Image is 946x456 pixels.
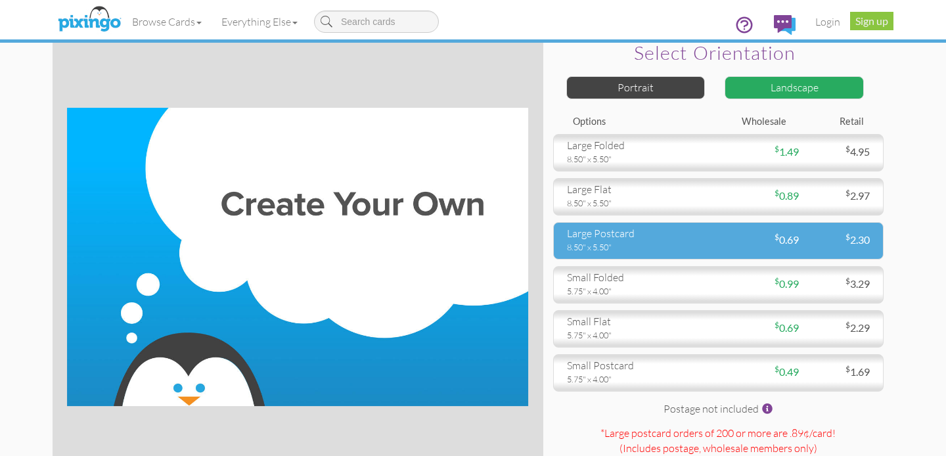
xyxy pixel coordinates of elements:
[775,233,799,246] span: 0.69
[55,3,124,36] img: pixingo logo
[570,43,861,64] h2: Select orientation
[567,373,709,385] div: 5.75" x 4.00"
[567,358,709,373] div: small postcard
[845,144,850,154] sup: $
[567,197,709,209] div: 8.50" x 5.50"
[567,329,709,341] div: 5.75" x 4.00"
[725,76,864,99] div: Landscape
[775,277,799,290] span: 0.99
[567,314,709,329] div: small flat
[563,115,719,129] div: Options
[799,189,880,204] div: 2.97
[799,365,880,380] div: 1.69
[775,365,799,378] span: 0.49
[845,232,850,242] sup: $
[775,144,779,154] sup: $
[799,277,880,292] div: 3.29
[567,182,709,197] div: large flat
[799,145,880,160] div: 4.95
[314,11,439,33] input: Search cards
[567,270,709,285] div: small folded
[775,364,779,374] sup: $
[845,320,850,330] sup: $
[845,276,850,286] sup: $
[67,108,528,406] img: create-your-own-landscape.jpg
[799,233,880,248] div: 2.30
[775,276,779,286] sup: $
[567,226,709,241] div: large postcard
[212,5,307,38] a: Everything Else
[122,5,212,38] a: Browse Cards
[799,321,880,336] div: 2.29
[796,115,874,129] div: Retail
[567,138,709,153] div: large folded
[945,455,946,456] iframe: Chat
[566,76,706,99] div: Portrait
[775,145,799,158] span: 1.49
[553,401,884,419] div: Postage not included
[775,320,779,330] sup: $
[805,5,850,38] a: Login
[718,115,796,129] div: Wholesale
[774,15,796,35] img: comments.svg
[775,188,779,198] sup: $
[775,321,799,334] span: 0.69
[850,12,893,30] a: Sign up
[567,153,709,165] div: 8.50" x 5.50"
[845,188,850,198] sup: $
[567,285,709,297] div: 5.75" x 4.00"
[567,241,709,253] div: 8.50" x 5.50"
[699,442,814,455] span: , wholesale members only
[775,232,779,242] sup: $
[845,364,850,374] sup: $
[775,189,799,202] span: 0.89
